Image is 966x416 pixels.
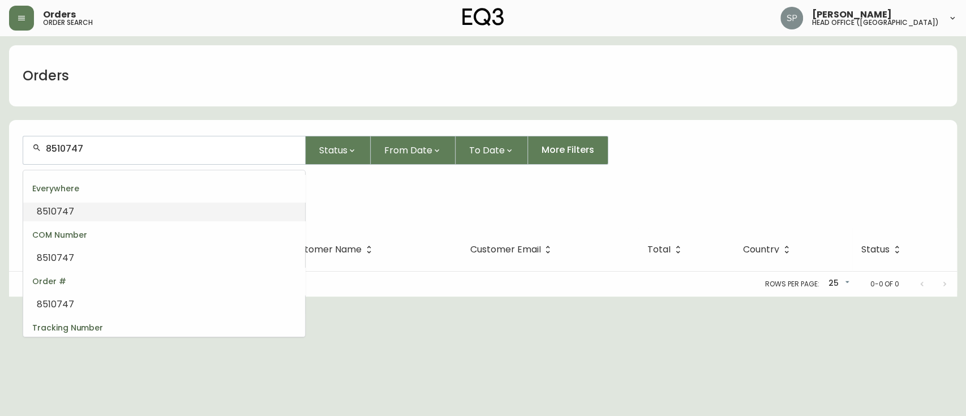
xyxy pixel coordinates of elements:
[861,245,904,255] span: Status
[470,246,540,253] span: Customer Email
[812,10,892,19] span: [PERSON_NAME]
[861,246,890,253] span: Status
[470,245,555,255] span: Customer Email
[23,66,69,85] h1: Orders
[288,245,376,255] span: Customer Name
[37,205,74,218] span: 8510747
[288,246,362,253] span: Customer Name
[765,279,819,289] p: Rows per page:
[528,136,608,165] button: More Filters
[306,136,371,165] button: Status
[37,251,74,264] span: 8510747
[46,143,296,154] input: Search
[37,298,74,311] span: 8510747
[384,143,432,157] span: From Date
[371,136,456,165] button: From Date
[23,268,305,295] div: Order #
[647,245,685,255] span: Total
[456,136,528,165] button: To Date
[469,143,505,157] span: To Date
[542,144,594,156] span: More Filters
[743,246,779,253] span: Country
[23,175,305,202] div: Everywhere
[23,221,305,248] div: COM Number
[743,245,794,255] span: Country
[870,279,899,289] p: 0-0 of 0
[319,143,347,157] span: Status
[812,19,939,26] h5: head office ([GEOGRAPHIC_DATA])
[43,10,76,19] span: Orders
[823,275,852,293] div: 25
[462,8,504,26] img: logo
[23,314,305,341] div: Tracking Number
[43,19,93,26] h5: order search
[647,246,671,253] span: Total
[780,7,803,29] img: 0cb179e7bf3690758a1aaa5f0aafa0b4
